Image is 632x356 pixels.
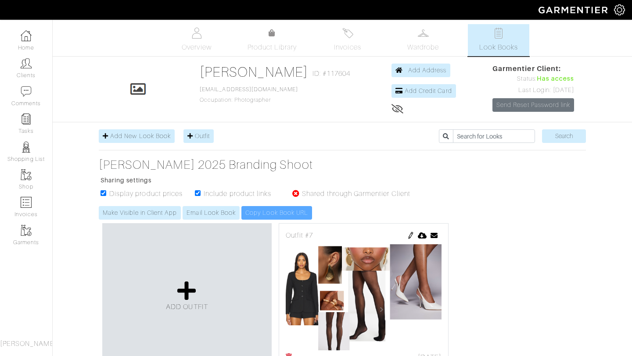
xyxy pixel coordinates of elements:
[493,28,504,39] img: todo-9ac3debb85659649dc8f770b8b6100bb5dab4b48dedcbae339e5042a72dfd3cc.svg
[492,85,574,95] div: Last Login: [DATE]
[302,189,410,199] label: Shared through Garmentier Client
[614,4,625,15] img: gear-icon-white-bd11855cb880d31180b6d7d6211b90ccbf57a29d726f0c71d8c61bd08dd39cc2.png
[241,28,303,53] a: Product Library
[183,206,240,220] a: Email Look Book
[21,30,32,41] img: dashboard-icon-dbcd8f5a0b271acd01030246c82b418ddd0df26cd7fceb0bd07c9910d44c42f6.png
[492,74,574,84] div: Status:
[492,64,574,74] span: Garmentier Client:
[166,24,227,56] a: Overview
[286,230,442,241] div: Outfit #7
[200,86,298,93] a: [EMAIL_ADDRESS][DOMAIN_NAME]
[99,206,181,220] a: Make Visible in Client App
[407,232,414,239] img: pen-cf24a1663064a2ec1b9c1bd2387e9de7a2fa800b781884d57f21acf72779bad2.png
[166,280,208,312] a: ADD OUTFIT
[468,24,529,56] a: Look Books
[391,64,451,77] a: Add Address
[248,42,297,53] span: Product Library
[200,64,308,80] a: [PERSON_NAME]
[21,114,32,125] img: reminder-icon-8004d30b9f0a5d33ae49ab947aed9ed385cf756f9e5892f1edd6e32f2345188e.png
[342,28,353,39] img: orders-27d20c2124de7fd6de4e0e44c1d41de31381a507db9b33961299e4e07d508b8c.svg
[101,176,419,185] p: Sharing settings
[492,98,574,112] a: Send Reset Password link
[21,86,32,97] img: comment-icon-a0a6a9ef722e966f86d9cbdc48e553b5cf19dbc54f86b18d962a5391bc8f6eb6.png
[479,42,518,53] span: Look Books
[21,197,32,208] img: orders-icon-0abe47150d42831381b5fb84f609e132dff9fe21cb692f30cb5eec754e2cba89.png
[183,129,214,143] a: Outfit
[182,42,211,53] span: Overview
[453,129,535,143] input: Search for Looks
[166,303,208,311] span: ADD OUTFIT
[99,157,419,172] a: [PERSON_NAME] 2025 Branding Shoot
[21,225,32,236] img: garments-icon-b7da505a4dc4fd61783c78ac3ca0ef83fa9d6f193b1c9dc38574b1d14d53ca28.png
[110,132,171,139] span: Add New Look Book
[312,68,351,79] span: ID: #117604
[99,129,175,143] a: Add New Look Book
[405,87,452,94] span: Add Credit Card
[534,2,614,18] img: garmentier-logo-header-white-b43fb05a5012e4ada735d5af1a66efaba907eab6374d6393d1fbf88cb4ef424d.png
[191,28,202,39] img: basicinfo-40fd8af6dae0f16599ec9e87c0ef1c0a1fdea2edbe929e3d69a839185d80c458.svg
[21,142,32,153] img: stylists-icon-eb353228a002819b7ec25b43dbf5f0378dd9e0616d9560372ff212230b889e62.png
[407,42,439,53] span: Wardrobe
[21,169,32,180] img: garments-icon-b7da505a4dc4fd61783c78ac3ca0ef83fa9d6f193b1c9dc38574b1d14d53ca28.png
[334,42,361,53] span: Invoices
[542,129,586,143] input: Search
[537,74,575,84] span: Has access
[195,132,210,139] span: Outfit
[317,24,378,56] a: Invoices
[391,84,456,98] a: Add Credit Card
[21,58,32,69] img: clients-icon-6bae9207a08558b7cb47a8932f037763ab4055f8c8b6bfacd5dc20c3e0201464.png
[392,24,454,56] a: Wardrobe
[200,86,298,103] span: Occupation: Photographer
[109,189,183,199] label: Display product prices
[418,28,429,39] img: wardrobe-487a4870c1b7c33e795ec22d11cfc2ed9d08956e64fb3008fe2437562e282088.svg
[204,189,271,199] label: Include product links
[286,241,442,350] img: 1755756957.png
[408,67,447,74] span: Add Address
